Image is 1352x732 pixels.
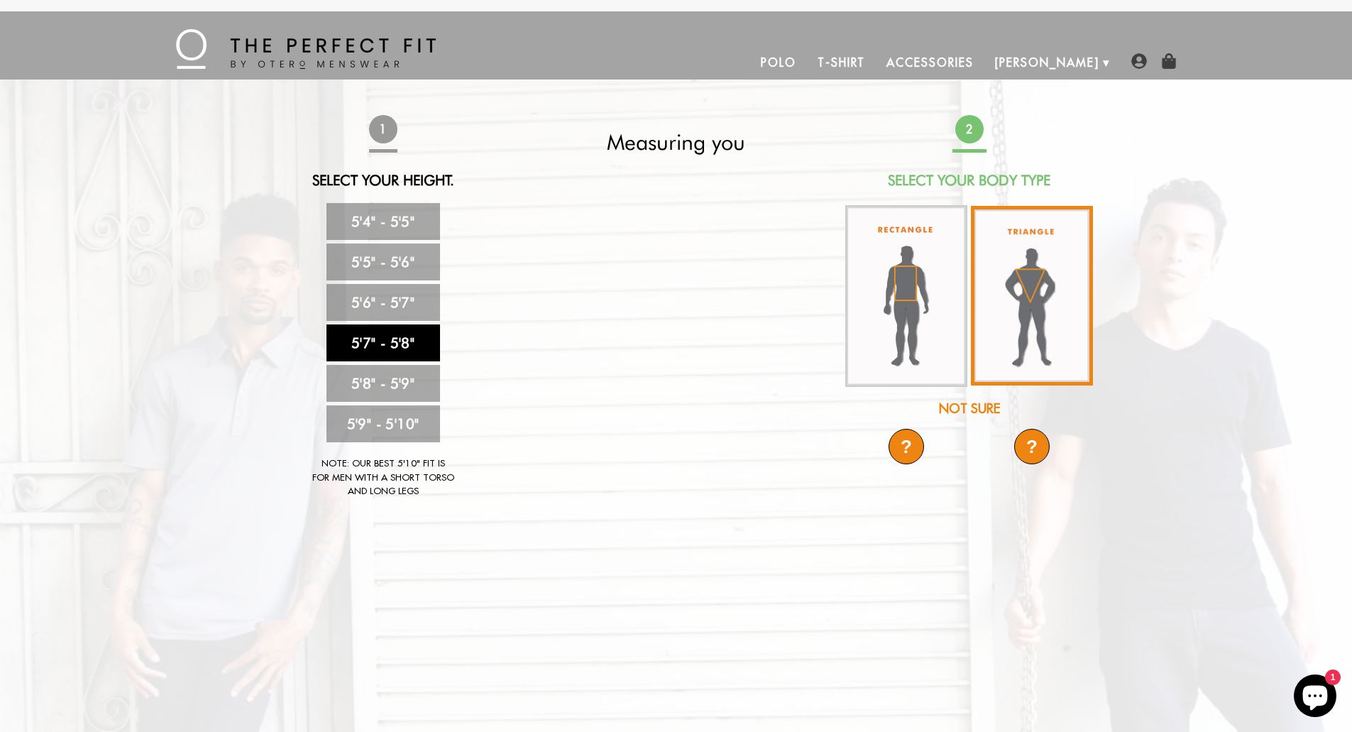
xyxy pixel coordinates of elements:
span: 2 [954,114,985,145]
div: Not Sure [844,399,1095,418]
span: 1 [368,114,399,145]
img: triangle-body_336x.jpg [971,206,1093,386]
h2: Measuring you [551,129,802,155]
img: rectangle-body_336x.jpg [845,205,967,387]
img: shopping-bag-icon.png [1161,53,1177,69]
a: 5'9" - 5'10" [326,405,440,442]
h2: Select Your Body Type [844,172,1095,189]
div: Note: Our best 5'10" fit is for men with a short torso and long legs [312,457,454,498]
a: 5'4" - 5'5" [326,203,440,240]
img: The Perfect Fit - by Otero Menswear - Logo [176,29,436,69]
div: ? [889,429,924,464]
img: user-account-icon.png [1131,53,1147,69]
a: 5'5" - 5'6" [326,244,440,280]
a: 5'6" - 5'7" [326,284,440,321]
a: Polo [750,45,807,80]
div: ? [1014,429,1050,464]
inbox-online-store-chat: Shopify online store chat [1290,674,1341,721]
a: [PERSON_NAME] [984,45,1110,80]
a: 5'8" - 5'9" [326,365,440,402]
a: T-Shirt [807,45,876,80]
a: Accessories [876,45,984,80]
a: 5'7" - 5'8" [326,324,440,361]
h2: Select Your Height. [258,172,509,189]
